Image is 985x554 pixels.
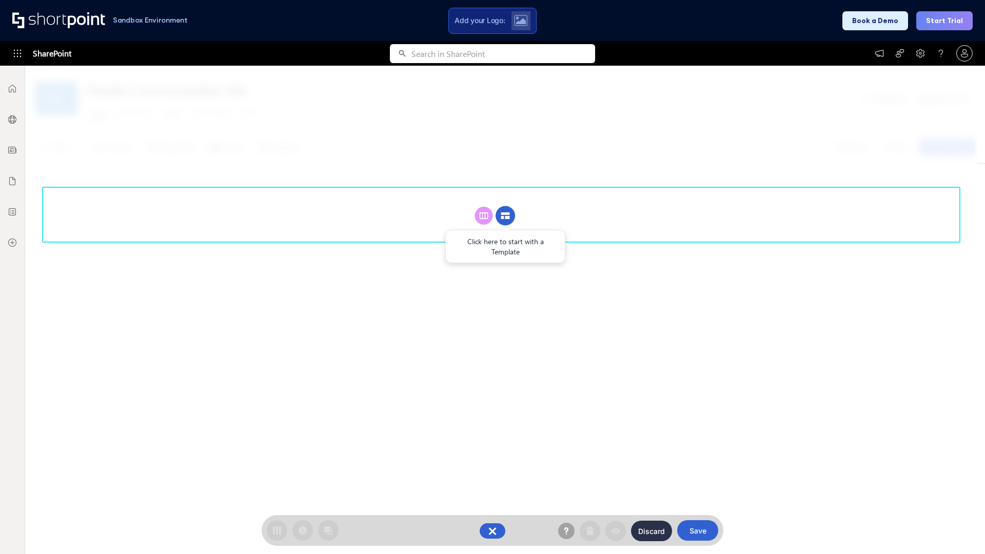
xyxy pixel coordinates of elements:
[113,17,188,23] h1: Sandbox Environment
[631,521,672,541] button: Discard
[934,505,985,554] iframe: Chat Widget
[455,16,505,25] span: Add your Logo:
[916,11,973,30] button: Start Trial
[33,41,71,66] span: SharePoint
[411,44,595,63] input: Search in SharePoint
[842,11,908,30] button: Book a Demo
[677,520,718,541] button: Save
[514,15,527,26] img: Upload logo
